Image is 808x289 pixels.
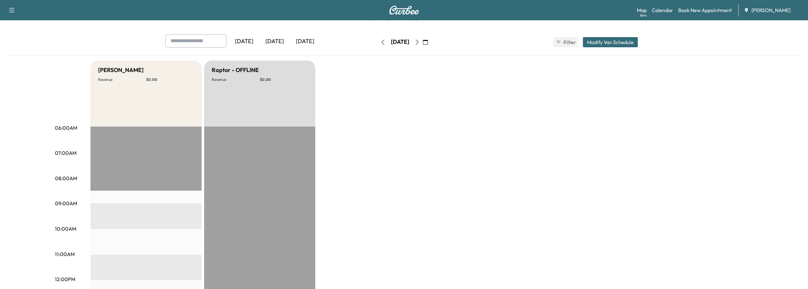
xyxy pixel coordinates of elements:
[55,275,75,283] p: 12:00PM
[229,34,259,49] div: [DATE]
[640,13,647,18] div: Beta
[583,37,638,47] button: Modify Van Schedule
[55,174,77,182] p: 08:00AM
[212,77,260,82] p: Revenue
[55,225,76,233] p: 10:00AM
[98,66,144,75] h5: [PERSON_NAME]
[553,37,578,47] button: Filter
[290,34,320,49] div: [DATE]
[389,6,419,15] img: Curbee Logo
[146,77,194,82] p: $ 0.00
[55,250,75,258] p: 11:00AM
[751,6,791,14] span: [PERSON_NAME]
[564,38,575,46] span: Filter
[55,200,77,207] p: 09:00AM
[391,38,409,46] div: [DATE]
[55,124,77,132] p: 06:00AM
[637,6,647,14] a: MapBeta
[652,6,673,14] a: Calendar
[55,149,77,157] p: 07:00AM
[212,66,259,75] h5: Raptor - OFFLINE
[98,77,146,82] p: Revenue
[260,77,308,82] p: $ 0.00
[259,34,290,49] div: [DATE]
[678,6,732,14] a: Book New Appointment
